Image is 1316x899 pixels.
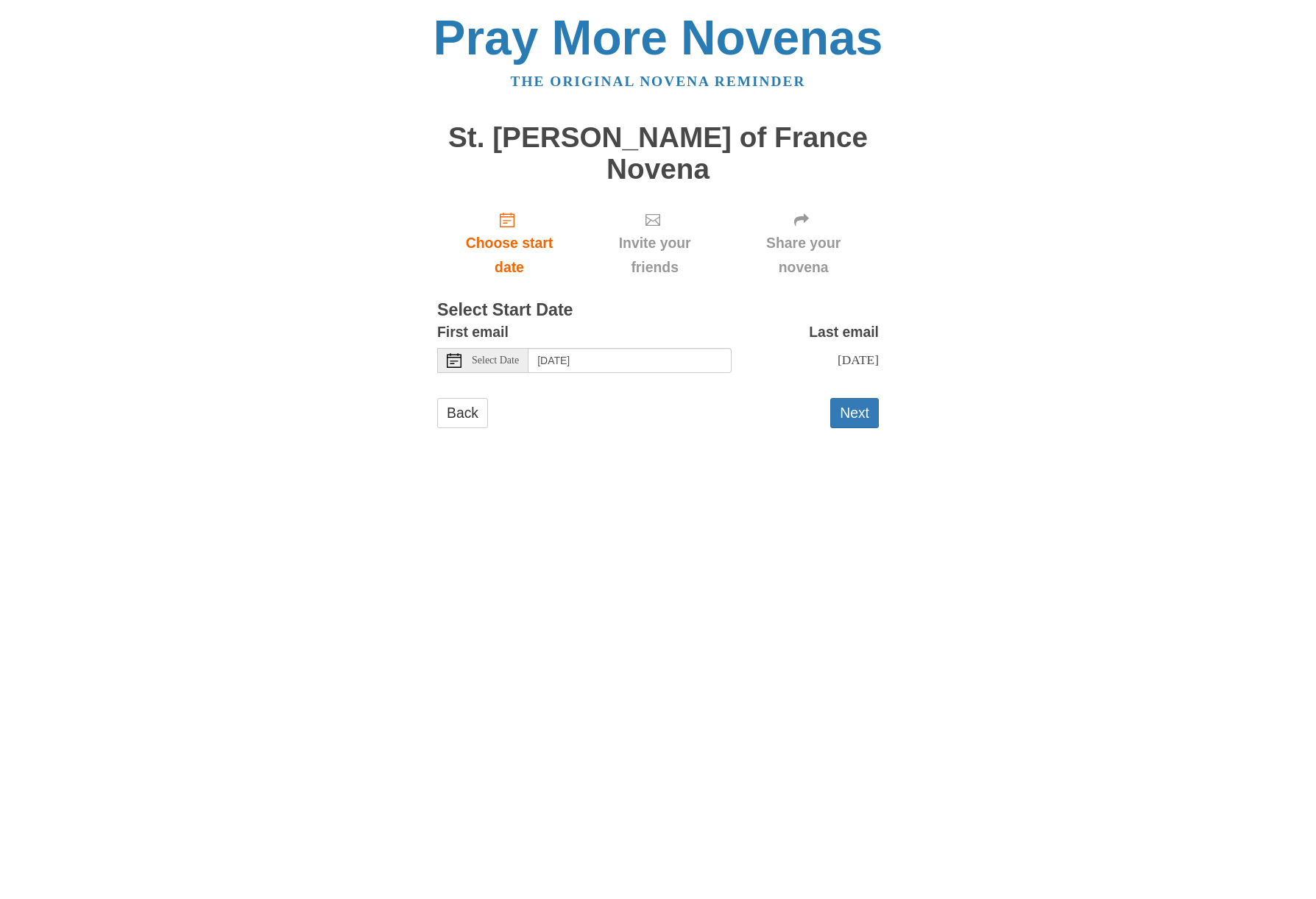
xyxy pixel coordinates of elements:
[743,231,864,280] span: Share your novena
[511,74,806,89] a: The original novena reminder
[472,355,519,366] span: Select Date
[452,231,567,280] span: Choose start date
[437,398,488,428] a: Back
[437,301,879,320] h3: Select Start Date
[728,199,879,287] div: Click "Next" to confirm your start date first.
[434,10,883,65] a: Pray More Novenas
[581,199,728,287] div: Click "Next" to confirm your start date first.
[437,320,509,344] label: First email
[437,122,879,185] h1: St. [PERSON_NAME] of France Novena
[838,352,879,367] span: [DATE]
[596,231,713,280] span: Invite your friends
[437,199,581,287] a: Choose start date
[830,398,879,428] button: Next
[809,320,879,344] label: Last email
